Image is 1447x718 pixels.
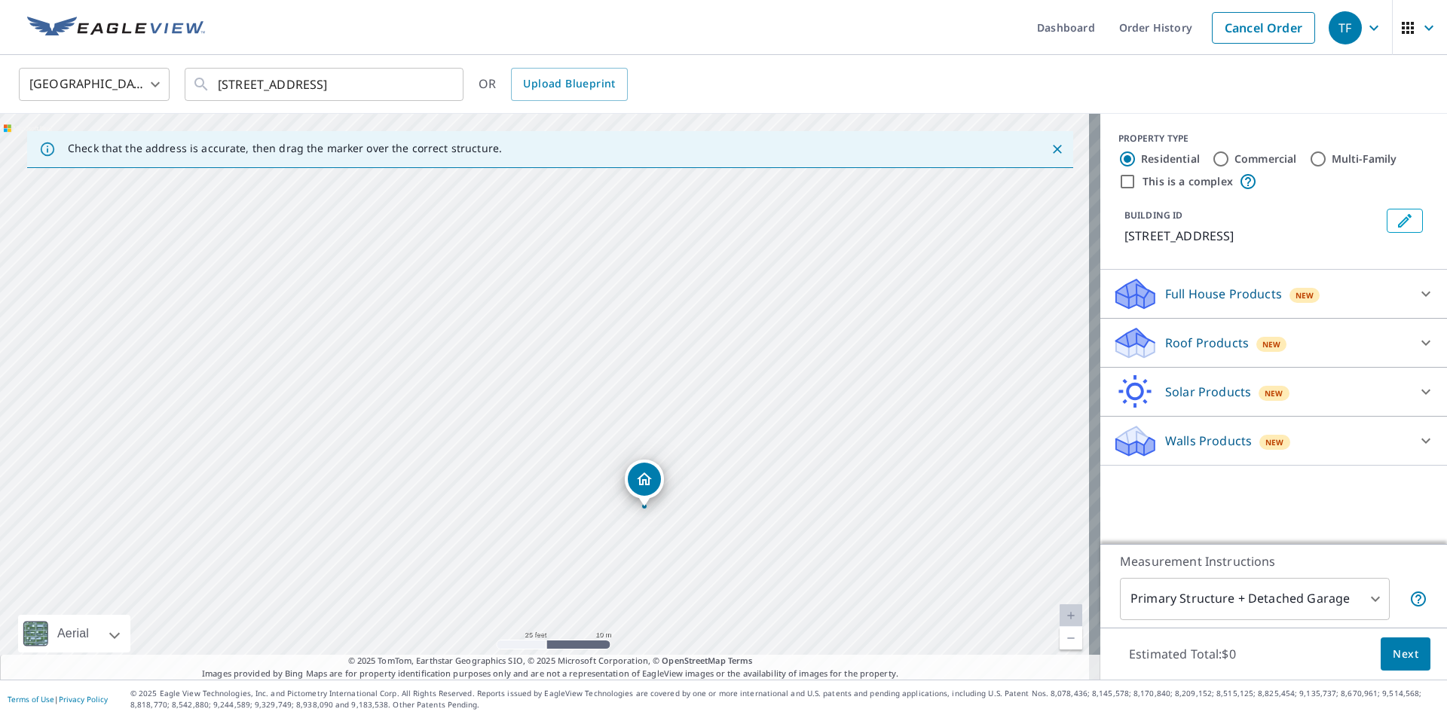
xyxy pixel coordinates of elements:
[27,17,205,39] img: EV Logo
[53,615,93,652] div: Aerial
[1117,637,1248,671] p: Estimated Total: $0
[1212,12,1315,44] a: Cancel Order
[1262,338,1281,350] span: New
[1112,423,1435,459] div: Walls ProductsNew
[1381,637,1430,671] button: Next
[1265,436,1284,448] span: New
[1165,285,1282,303] p: Full House Products
[1124,227,1381,245] p: [STREET_ADDRESS]
[348,655,753,668] span: © 2025 TomTom, Earthstar Geographics SIO, © 2025 Microsoft Corporation, ©
[1393,645,1418,664] span: Next
[1234,151,1297,167] label: Commercial
[1332,151,1397,167] label: Multi-Family
[1124,209,1182,222] p: BUILDING ID
[8,694,54,704] a: Terms of Use
[1112,325,1435,361] div: Roof ProductsNew
[1165,383,1251,401] p: Solar Products
[511,68,627,101] a: Upload Blueprint
[523,75,615,93] span: Upload Blueprint
[1060,627,1082,649] a: Current Level 20, Zoom Out
[625,460,664,506] div: Dropped pin, building 1, Residential property, 1626 Glendale Ave Evansville, IN 47712
[1265,387,1283,399] span: New
[662,655,725,666] a: OpenStreetMap
[68,142,502,155] p: Check that the address is accurate, then drag the marker over the correct structure.
[728,655,753,666] a: Terms
[1165,432,1252,450] p: Walls Products
[1387,209,1423,233] button: Edit building 1
[1165,334,1249,352] p: Roof Products
[1329,11,1362,44] div: TF
[1120,578,1390,620] div: Primary Structure + Detached Garage
[1141,151,1200,167] label: Residential
[19,63,170,105] div: [GEOGRAPHIC_DATA]
[218,63,433,105] input: Search by address or latitude-longitude
[1409,590,1427,608] span: Your report will include the primary structure and a detached garage if one exists.
[1120,552,1427,570] p: Measurement Instructions
[59,694,108,704] a: Privacy Policy
[1048,139,1067,159] button: Close
[1112,276,1435,312] div: Full House ProductsNew
[1060,604,1082,627] a: Current Level 20, Zoom In Disabled
[18,615,130,652] div: Aerial
[8,695,108,704] p: |
[130,688,1439,710] p: © 2025 Eagle View Technologies, Inc. and Pictometry International Corp. All Rights Reserved. Repo...
[1118,132,1429,145] div: PROPERTY TYPE
[1112,374,1435,410] div: Solar ProductsNew
[1143,174,1233,189] label: This is a complex
[1296,289,1314,301] span: New
[479,68,628,101] div: OR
